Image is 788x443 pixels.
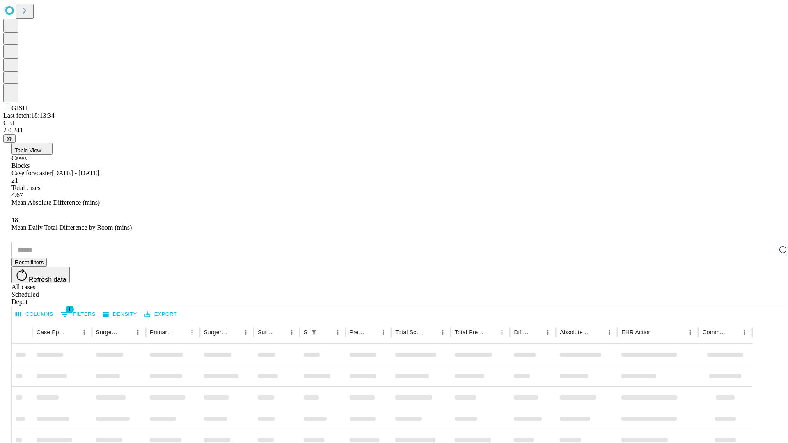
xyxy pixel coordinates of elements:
span: Reset filters [15,259,44,265]
div: Surgery Date [258,329,274,336]
div: Scheduled In Room Duration [304,329,307,336]
button: Menu [186,327,198,338]
button: Sort [531,327,542,338]
div: 2.0.241 [3,127,785,134]
button: @ [3,134,16,143]
div: Difference [514,329,530,336]
button: Sort [121,327,132,338]
span: 21 [11,177,18,184]
button: Export [142,308,179,321]
button: Menu [132,327,144,338]
button: Menu [332,327,344,338]
button: Menu [286,327,298,338]
button: Sort [592,327,604,338]
span: GJSH [11,105,27,112]
div: Surgery Name [204,329,228,336]
button: Table View [11,143,53,155]
div: 1 active filter [308,327,320,338]
span: @ [7,135,12,142]
div: Comments [702,329,726,336]
button: Sort [321,327,332,338]
button: Menu [604,327,615,338]
button: Refresh data [11,267,70,283]
span: Case forecaster [11,169,52,176]
button: Sort [727,327,739,338]
button: Show filters [308,327,320,338]
span: Table View [15,147,41,153]
div: Predicted In Room Duration [350,329,366,336]
span: 4.67 [11,192,23,199]
div: GEI [3,119,785,127]
button: Menu [240,327,252,338]
div: Total Predicted Duration [455,329,484,336]
button: Sort [67,327,78,338]
div: Primary Service [150,329,174,336]
button: Select columns [14,308,55,321]
button: Menu [739,327,750,338]
button: Menu [685,327,696,338]
button: Menu [78,327,90,338]
span: Last fetch: 18:13:34 [3,112,55,119]
button: Density [101,308,139,321]
span: Refresh data [29,276,66,283]
button: Sort [652,327,664,338]
span: Mean Absolute Difference (mins) [11,199,100,206]
span: 1 [66,305,74,313]
span: Total cases [11,184,40,191]
button: Sort [229,327,240,338]
button: Sort [366,327,378,338]
span: 18 [11,217,18,224]
button: Sort [485,327,496,338]
button: Sort [426,327,437,338]
div: EHR Action [621,329,651,336]
span: [DATE] - [DATE] [52,169,99,176]
button: Show filters [59,308,98,321]
div: Case Epic Id [37,329,66,336]
div: Surgeon Name [96,329,120,336]
div: Absolute Difference [560,329,591,336]
button: Menu [437,327,449,338]
button: Menu [496,327,508,338]
div: Total Scheduled Duration [395,329,425,336]
button: Reset filters [11,258,47,267]
button: Sort [275,327,286,338]
span: Mean Daily Total Difference by Room (mins) [11,224,132,231]
button: Sort [175,327,186,338]
button: Menu [542,327,554,338]
button: Menu [378,327,389,338]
